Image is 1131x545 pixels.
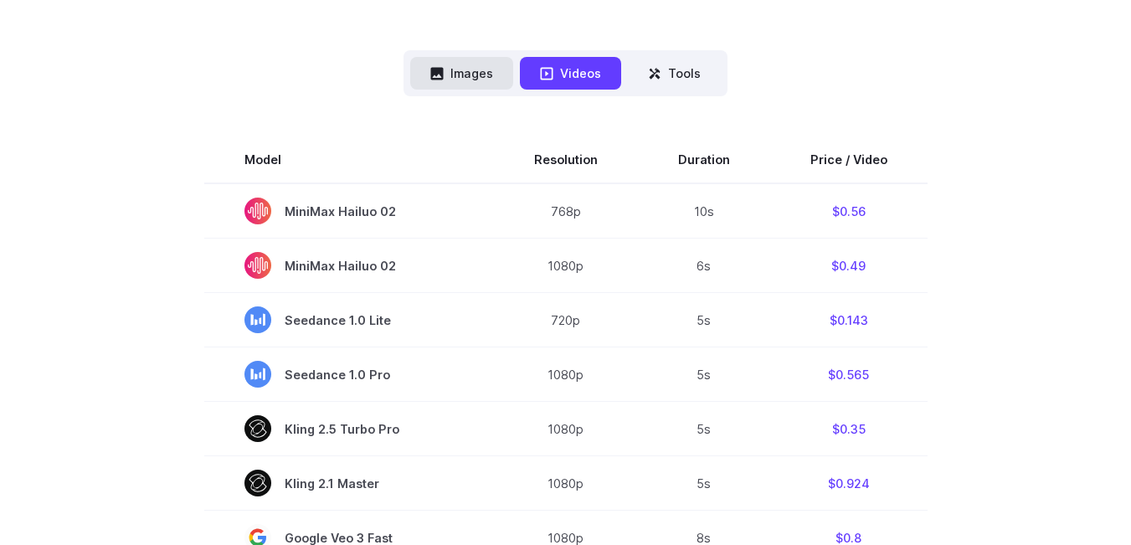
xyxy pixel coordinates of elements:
td: 10s [638,183,770,239]
td: 6s [638,239,770,293]
button: Videos [520,57,621,90]
td: 1080p [494,402,638,456]
td: 720p [494,293,638,347]
span: MiniMax Hailuo 02 [244,252,454,279]
td: 1080p [494,347,638,402]
td: 5s [638,293,770,347]
span: Seedance 1.0 Pro [244,361,454,388]
span: MiniMax Hailuo 02 [244,198,454,224]
th: Price / Video [770,136,928,183]
td: $0.143 [770,293,928,347]
th: Resolution [494,136,638,183]
span: Seedance 1.0 Lite [244,306,454,333]
th: Duration [638,136,770,183]
td: $0.35 [770,402,928,456]
td: 768p [494,183,638,239]
td: $0.56 [770,183,928,239]
td: $0.565 [770,347,928,402]
td: 5s [638,347,770,402]
td: 5s [638,402,770,456]
td: 1080p [494,456,638,511]
th: Model [204,136,494,183]
td: $0.49 [770,239,928,293]
td: 1080p [494,239,638,293]
button: Images [410,57,513,90]
span: Kling 2.1 Master [244,470,454,496]
td: 5s [638,456,770,511]
td: $0.924 [770,456,928,511]
button: Tools [628,57,721,90]
span: Kling 2.5 Turbo Pro [244,415,454,442]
